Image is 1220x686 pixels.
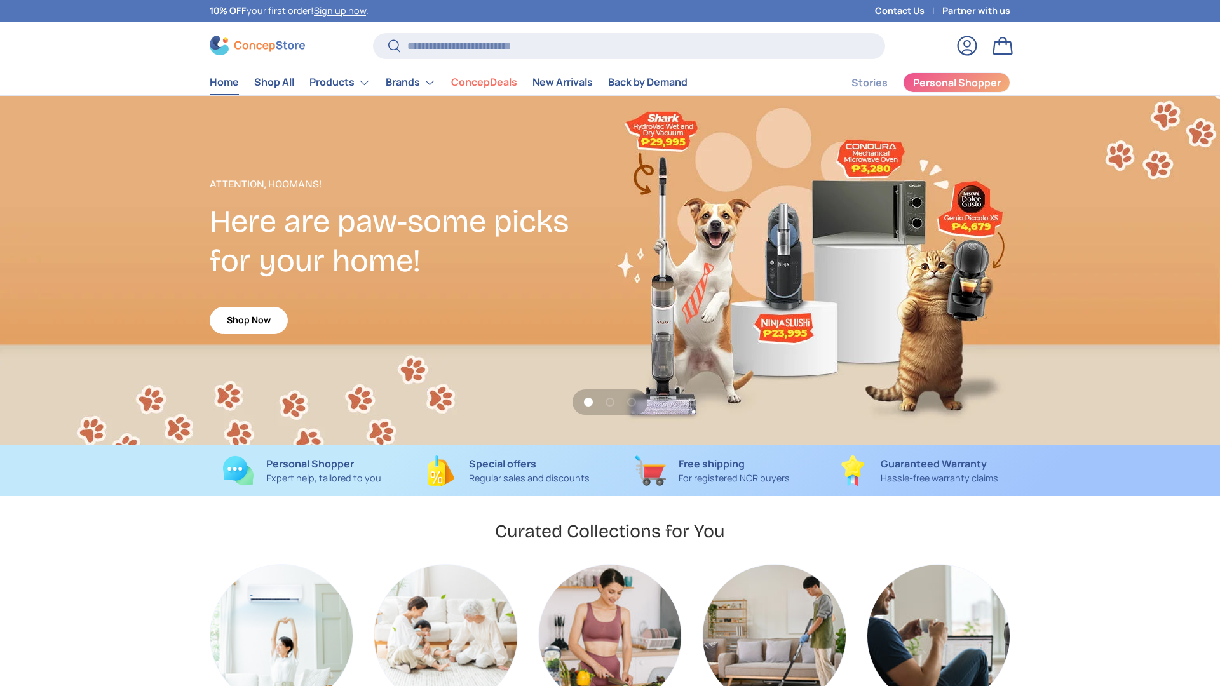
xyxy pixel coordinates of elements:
a: ConcepDeals [451,70,517,95]
summary: Brands [378,70,444,95]
p: Regular sales and discounts [469,471,590,485]
a: Shop Now [210,307,288,334]
p: Expert help, tailored to you [266,471,381,485]
img: ConcepStore [210,36,305,55]
a: Personal Shopper [903,72,1010,93]
p: For registered NCR buyers [679,471,790,485]
strong: Guaranteed Warranty [881,457,987,471]
summary: Products [302,70,378,95]
a: Contact Us [875,4,942,18]
a: Guaranteed Warranty Hassle-free warranty claims [825,455,1010,486]
strong: 10% OFF [210,4,247,17]
a: Brands [386,70,436,95]
a: Personal Shopper Expert help, tailored to you [210,455,395,486]
strong: Free shipping [679,457,745,471]
nav: Secondary [821,70,1010,95]
a: Shop All [254,70,294,95]
a: Partner with us [942,4,1010,18]
p: Attention, Hoomans! [210,177,610,192]
strong: Personal Shopper [266,457,354,471]
a: Special offers Regular sales and discounts [415,455,600,486]
a: Free shipping For registered NCR buyers [620,455,805,486]
span: Personal Shopper [913,77,1001,88]
strong: Special offers [469,457,536,471]
a: Back by Demand [608,70,688,95]
h2: Curated Collections for You [495,520,725,543]
h2: Here are paw-some picks for your home! [210,202,610,281]
a: Stories [851,71,888,95]
a: New Arrivals [532,70,593,95]
nav: Primary [210,70,688,95]
p: your first order! . [210,4,369,18]
a: Sign up now [314,4,366,17]
p: Hassle-free warranty claims [881,471,998,485]
a: Home [210,70,239,95]
a: Products [309,70,370,95]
